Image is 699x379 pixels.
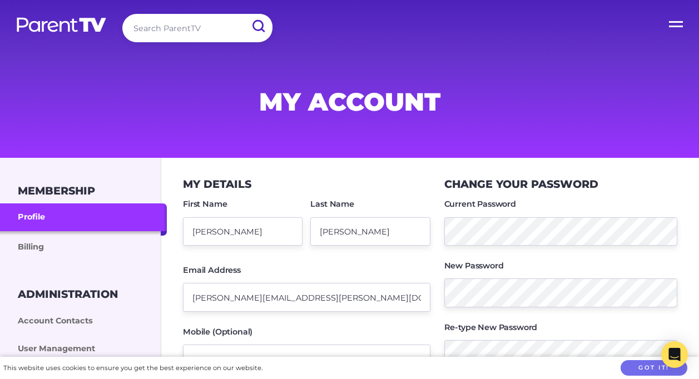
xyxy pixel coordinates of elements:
[183,178,251,191] h3: My Details
[444,178,598,191] h3: Change your Password
[183,328,252,336] label: Mobile (Optional)
[18,184,95,197] h3: Membership
[82,91,618,113] h1: My Account
[310,200,354,208] label: Last Name
[18,288,118,301] h3: Administration
[183,200,227,208] label: First Name
[444,262,504,270] label: New Password
[444,200,516,208] label: Current Password
[3,362,262,374] div: This website uses cookies to ensure you get the best experience on our website.
[244,14,272,39] input: Submit
[661,341,688,368] div: Open Intercom Messenger
[183,266,241,274] label: Email Address
[444,323,538,331] label: Re-type New Password
[621,360,687,376] button: Got it!
[16,17,107,33] img: parenttv-logo-white.4c85aaf.svg
[122,14,272,42] input: Search ParentTV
